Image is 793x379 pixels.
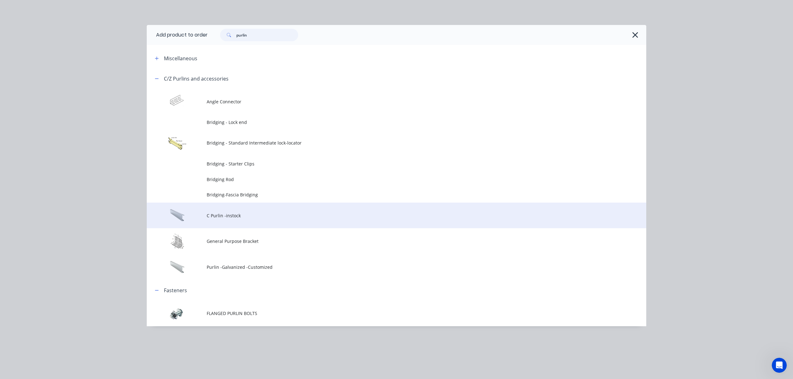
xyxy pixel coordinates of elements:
[207,191,558,198] span: Bridging-Fascia Bridging
[207,212,558,219] span: C Purlin -instock
[207,119,558,126] span: Bridging - Lock end
[207,238,558,244] span: General Purpose Bracket
[164,55,197,62] div: Miscellaneous
[164,75,229,82] div: C/Z Purlins and accessories
[207,140,558,146] span: Bridging - Standard Intermediate lock-locator
[207,98,558,105] span: Angle Connector
[207,160,558,167] span: Bridging - Starter Clips
[207,176,558,183] span: Bridging Rod
[147,25,208,45] div: Add product to order
[164,287,187,294] div: Fasteners
[207,264,558,270] span: Purlin -Galvanized -Customized
[236,29,298,41] input: Search...
[772,358,787,373] iframe: Intercom live chat
[207,310,558,317] span: FLANGED PURLIN BOLTS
